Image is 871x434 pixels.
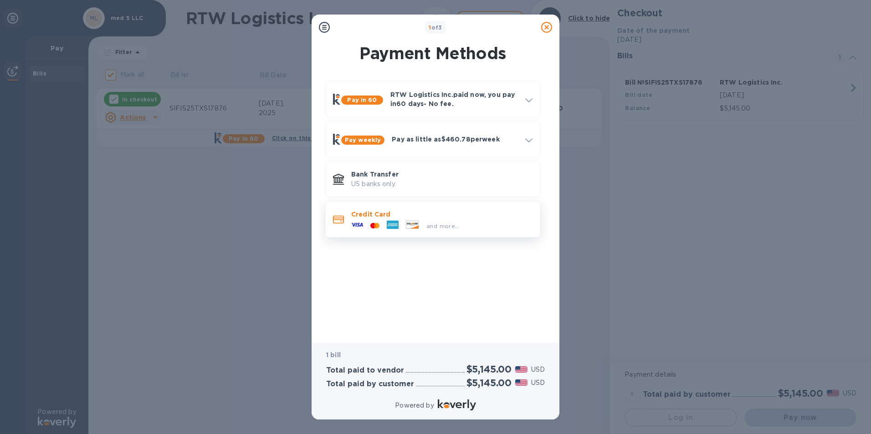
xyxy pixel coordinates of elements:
[326,380,414,389] h3: Total paid by customer
[515,379,528,386] img: USD
[326,366,404,375] h3: Total paid to vendor
[426,222,460,229] span: and more...
[531,378,545,388] p: USD
[531,365,545,374] p: USD
[515,366,528,373] img: USD
[392,135,518,144] p: Pay as little as $460.78 per week
[351,170,533,179] p: Bank Transfer
[323,44,542,63] h1: Payment Methods
[429,24,442,31] b: of 3
[390,90,518,108] p: RTW Logistics Inc. paid now, you pay in 60 days - No fee.
[429,24,431,31] span: 1
[345,136,381,143] b: Pay weekly
[466,363,512,375] h2: $5,145.00
[351,210,533,219] p: Credit Card
[347,96,377,103] b: Pay in 60
[395,401,434,410] p: Powered by
[351,179,533,189] p: US banks only.
[326,351,341,358] b: 1 bill
[438,399,476,410] img: Logo
[466,377,512,389] h2: $5,145.00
